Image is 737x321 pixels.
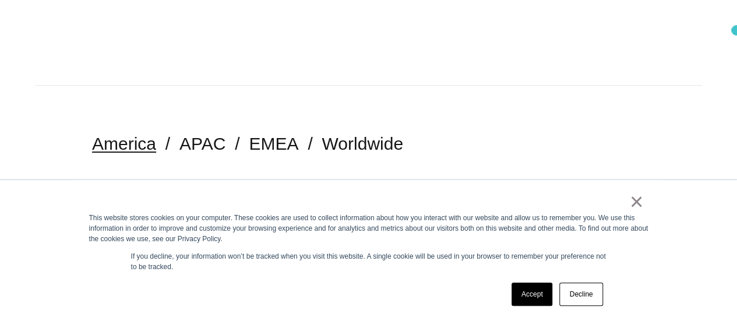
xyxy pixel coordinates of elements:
[89,213,648,244] div: This website stores cookies on your computer. These cookies are used to collect information about...
[322,134,403,153] a: Worldwide
[179,134,225,153] a: APAC
[131,251,606,272] p: If you decline, your information won’t be tracked when you visit this website. A single cookie wi...
[249,134,298,153] a: EMEA
[630,196,644,207] a: ×
[559,283,602,306] a: Decline
[512,283,553,306] a: Accept
[92,134,156,153] a: America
